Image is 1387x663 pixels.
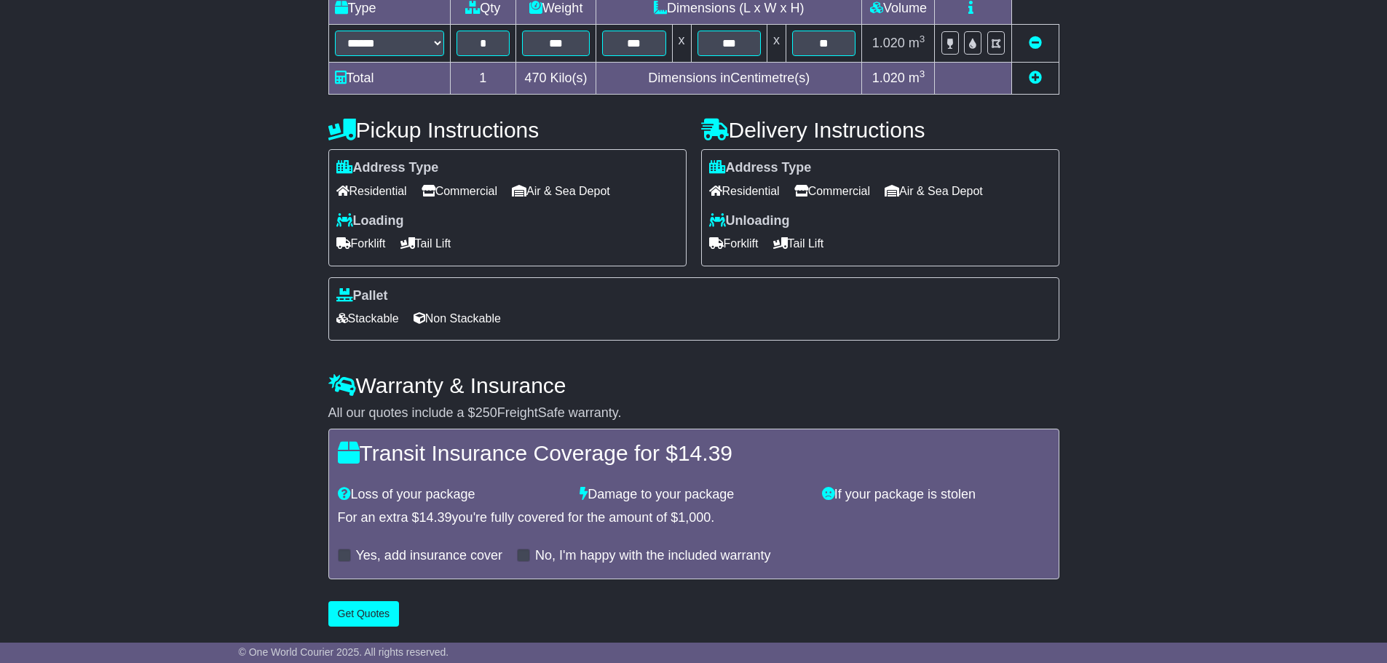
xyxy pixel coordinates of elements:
label: Yes, add insurance cover [356,548,502,564]
span: Air & Sea Depot [885,180,983,202]
td: x [767,25,786,63]
span: Air & Sea Depot [512,180,610,202]
td: Kilo(s) [516,63,596,95]
button: Get Quotes [328,601,400,627]
span: 1,000 [678,510,711,525]
a: Add new item [1029,71,1042,85]
h4: Transit Insurance Coverage for $ [338,441,1050,465]
h4: Delivery Instructions [701,118,1059,142]
h4: Warranty & Insurance [328,373,1059,397]
span: m [909,36,925,50]
span: Stackable [336,307,399,330]
span: m [909,71,925,85]
div: All our quotes include a $ FreightSafe warranty. [328,405,1059,421]
div: For an extra $ you're fully covered for the amount of $ . [338,510,1050,526]
label: Loading [336,213,404,229]
label: Pallet [336,288,388,304]
div: Loss of your package [331,487,573,503]
span: 14.39 [678,441,732,465]
span: Commercial [422,180,497,202]
span: 250 [475,405,497,420]
span: Forklift [336,232,386,255]
sup: 3 [920,33,925,44]
a: Remove this item [1029,36,1042,50]
span: Residential [336,180,407,202]
div: If your package is stolen [815,487,1057,503]
h4: Pickup Instructions [328,118,687,142]
span: 14.39 [419,510,452,525]
span: 470 [525,71,547,85]
span: Residential [709,180,780,202]
td: Total [328,63,450,95]
span: © One World Courier 2025. All rights reserved. [239,646,449,658]
label: Unloading [709,213,790,229]
div: Damage to your package [572,487,815,503]
label: Address Type [336,160,439,176]
span: 1.020 [872,36,905,50]
td: x [672,25,691,63]
span: Tail Lift [773,232,824,255]
label: No, I'm happy with the included warranty [535,548,771,564]
span: Forklift [709,232,759,255]
label: Address Type [709,160,812,176]
span: Tail Lift [400,232,451,255]
td: Dimensions in Centimetre(s) [596,63,862,95]
sup: 3 [920,68,925,79]
span: Non Stackable [414,307,501,330]
span: Commercial [794,180,870,202]
span: 1.020 [872,71,905,85]
td: 1 [450,63,516,95]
